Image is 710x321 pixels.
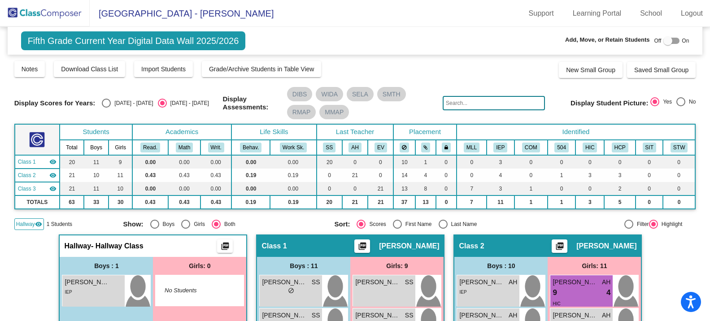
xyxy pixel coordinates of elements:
[240,143,261,152] button: Behav.
[317,124,394,140] th: Last Teacher
[84,182,109,195] td: 11
[18,185,36,193] span: Class 3
[493,143,507,152] button: IEP
[634,66,688,74] span: Saved Small Group
[559,62,623,78] button: New Small Group
[553,311,597,320] span: [PERSON_NAME]
[459,242,484,251] span: Class 2
[334,220,539,229] mat-radio-group: Select an option
[548,195,576,209] td: 1
[15,195,60,209] td: TOTALS
[415,140,436,155] th: Keep with students
[223,95,280,111] span: Display Assessments:
[368,169,393,182] td: 0
[415,169,436,182] td: 4
[436,182,456,195] td: 0
[405,278,414,287] span: SS
[604,182,636,195] td: 2
[368,182,393,195] td: 21
[663,169,695,182] td: 0
[448,220,477,228] div: Last Name
[348,143,361,152] button: AH
[685,98,696,106] div: No
[459,311,504,320] span: [PERSON_NAME]
[355,278,400,287] span: [PERSON_NAME]
[548,169,576,182] td: 1
[571,99,648,107] span: Display Student Picture:
[270,155,316,169] td: 0.00
[270,182,316,195] td: 0.00
[123,220,144,228] span: Show:
[47,220,72,228] span: 1 Students
[633,220,649,228] div: Filter
[522,6,561,21] a: Support
[415,195,436,209] td: 13
[612,143,628,152] button: HCP
[436,140,456,155] th: Keep with teacher
[200,155,231,169] td: 0.00
[509,311,517,320] span: AH
[602,311,610,320] span: AH
[659,98,672,106] div: Yes
[84,195,109,209] td: 33
[65,278,109,287] span: [PERSON_NAME]
[153,257,246,275] div: Girls: 0
[604,195,636,209] td: 5
[220,242,231,254] mat-icon: picture_as_pdf
[316,87,343,101] mat-chip: WIDA
[54,61,125,77] button: Download Class List
[674,6,710,21] a: Logout
[514,182,548,195] td: 1
[317,155,342,169] td: 20
[347,87,374,101] mat-chip: SELA
[280,143,307,152] button: Work Sk.
[377,87,406,101] mat-chip: SMTH
[21,31,246,50] span: Fifth Grade Current Year Digital Data Wall 2025/2026
[209,65,314,73] span: Grade/Archive Students in Table View
[109,140,132,155] th: Girls
[636,155,663,169] td: 0
[342,182,368,195] td: 0
[61,65,118,73] span: Download Class List
[575,182,604,195] td: 0
[15,169,60,182] td: Anthony Haynes - No Class Name
[548,140,576,155] th: 504 Plan
[583,143,597,152] button: HIC
[487,155,514,169] td: 3
[35,221,42,228] mat-icon: visibility
[487,195,514,209] td: 11
[663,182,695,195] td: 0
[368,155,393,169] td: 0
[141,65,186,73] span: Import Students
[415,182,436,195] td: 8
[60,140,84,155] th: Total
[111,99,153,107] div: [DATE] - [DATE]
[682,37,689,45] span: On
[368,140,393,155] th: Emily VanNess
[287,87,313,101] mat-chip: DIBS
[159,220,175,228] div: Boys
[393,182,415,195] td: 13
[342,195,368,209] td: 21
[457,182,487,195] td: 7
[548,182,576,195] td: 0
[457,124,696,140] th: Identified
[457,155,487,169] td: 0
[636,195,663,209] td: 0
[132,182,168,195] td: 0.00
[575,195,604,209] td: 3
[658,220,683,228] div: Highlight
[262,278,307,287] span: [PERSON_NAME]
[393,155,415,169] td: 10
[354,239,370,253] button: Print Students Details
[134,61,193,77] button: Import Students
[90,6,274,21] span: [GEOGRAPHIC_DATA] - [PERSON_NAME]
[509,278,517,287] span: AH
[323,143,335,152] button: SS
[60,195,84,209] td: 63
[355,311,400,320] span: [PERSON_NAME]
[436,195,456,209] td: 0
[60,155,84,169] td: 20
[663,155,695,169] td: 0
[604,169,636,182] td: 3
